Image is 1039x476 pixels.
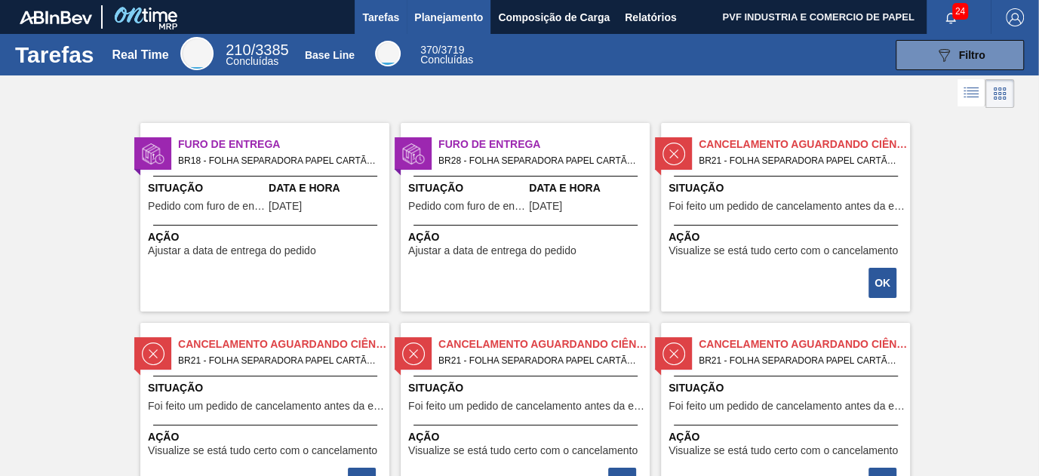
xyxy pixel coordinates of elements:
[958,79,985,108] div: Visão em Lista
[148,201,265,212] span: Pedido com furo de entrega
[112,48,168,62] div: Real Time
[669,380,906,396] span: Situação
[420,45,473,65] div: Base Line
[529,201,562,212] span: 28/08/2025,
[669,401,906,412] span: Foi feito um pedido de cancelamento antes da etapa de aguardando faturamento
[669,429,906,445] span: Ação
[375,41,401,66] div: Base Line
[952,3,968,20] span: 24
[178,336,389,352] span: Cancelamento aguardando ciência
[438,152,638,169] span: BR28 - FOLHA SEPARADORA PAPEL CARTÃO Pedido - 1975298
[927,7,975,28] button: Notificações
[699,137,910,152] span: Cancelamento aguardando ciência
[148,429,386,445] span: Ação
[669,245,898,256] span: Visualize se está tudo certo com o cancelamento
[529,180,646,196] span: Data e Hora
[305,49,355,61] div: Base Line
[420,44,464,56] span: / 3719
[420,44,438,56] span: 370
[226,44,288,66] div: Real Time
[959,49,985,61] span: Filtro
[414,8,483,26] span: Planejamento
[669,445,898,456] span: Visualize se está tudo certo com o cancelamento
[178,137,389,152] span: Furo de Entrega
[408,180,525,196] span: Situação
[226,41,288,58] span: / 3385
[699,152,898,169] span: BR21 - FOLHA SEPARADORA PAPEL CARTÃO Pedido - 1873698
[178,352,377,369] span: BR21 - FOLHA SEPARADORA PAPEL CARTÃO Pedido - 1873701
[362,8,399,26] span: Tarefas
[699,336,910,352] span: Cancelamento aguardando ciência
[148,245,316,256] span: Ajustar a data de entrega do pedido
[142,143,164,165] img: status
[269,180,386,196] span: Data e Hora
[408,429,646,445] span: Ação
[1006,8,1024,26] img: Logout
[896,40,1024,70] button: Filtro
[438,352,638,369] span: BR21 - FOLHA SEPARADORA PAPEL CARTÃO Pedido - 1873707
[868,268,896,298] button: OK
[402,143,425,165] img: status
[226,55,278,67] span: Concluídas
[699,352,898,369] span: BR21 - FOLHA SEPARADORA PAPEL CARTÃO Pedido - 1873710
[408,380,646,396] span: Situação
[148,180,265,196] span: Situação
[148,445,377,456] span: Visualize se está tudo certo com o cancelamento
[985,79,1014,108] div: Visão em Cards
[870,266,898,299] div: Completar tarefa: 29912566
[438,336,650,352] span: Cancelamento aguardando ciência
[669,180,906,196] span: Situação
[438,137,650,152] span: Furo de Entrega
[408,445,638,456] span: Visualize se está tudo certo com o cancelamento
[178,152,377,169] span: BR18 - FOLHA SEPARADORA PAPEL CARTÃO Pedido - 1994457
[148,401,386,412] span: Foi feito um pedido de cancelamento antes da etapa de aguardando faturamento
[180,37,214,70] div: Real Time
[402,342,425,365] img: status
[142,342,164,365] img: status
[20,11,92,24] img: TNhmsLtSVTkK8tSr43FrP2fwEKptu5GPRR3wAAAABJRU5ErkJggg==
[498,8,610,26] span: Composição de Carga
[420,54,473,66] span: Concluídas
[226,41,251,58] span: 210
[269,201,302,212] span: 27/08/2025,
[669,229,906,245] span: Ação
[408,401,646,412] span: Foi feito um pedido de cancelamento antes da etapa de aguardando faturamento
[669,201,906,212] span: Foi feito um pedido de cancelamento antes da etapa de aguardando faturamento
[408,201,525,212] span: Pedido com furo de entrega
[408,229,646,245] span: Ação
[625,8,676,26] span: Relatórios
[408,245,576,256] span: Ajustar a data de entrega do pedido
[662,143,685,165] img: status
[15,46,94,63] h1: Tarefas
[148,380,386,396] span: Situação
[148,229,386,245] span: Ação
[662,342,685,365] img: status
